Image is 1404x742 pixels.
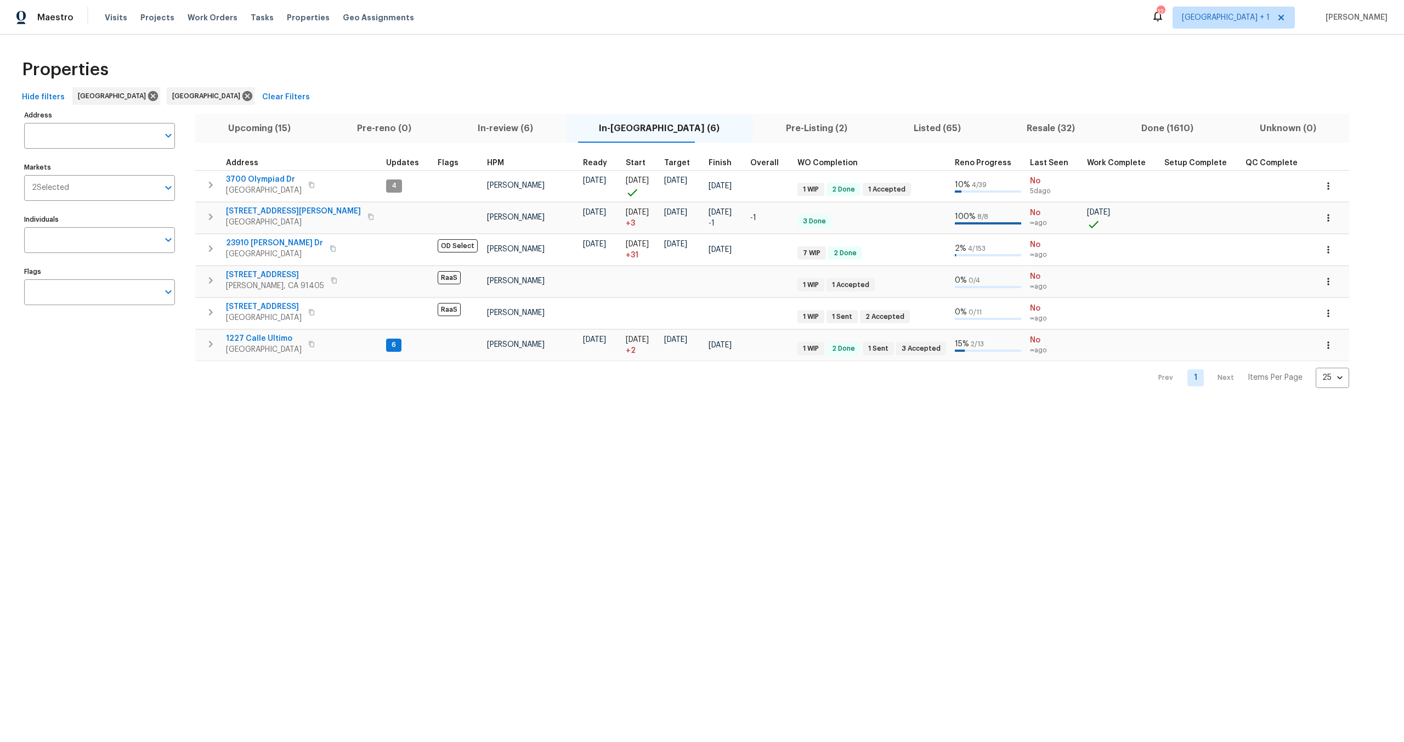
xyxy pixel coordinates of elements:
[487,341,545,348] span: [PERSON_NAME]
[1030,207,1078,218] span: No
[202,121,318,136] span: Upcoming (15)
[24,268,175,275] label: Flags
[226,217,361,228] span: [GEOGRAPHIC_DATA]
[828,280,874,290] span: 1 Accepted
[626,240,649,248] span: [DATE]
[864,344,893,353] span: 1 Sent
[487,159,504,167] span: HPM
[583,209,606,216] span: [DATE]
[621,170,660,201] td: Project started on time
[1157,7,1164,18] div: 12
[438,159,458,167] span: Flags
[438,303,461,316] span: RaaS
[1316,363,1349,392] div: 25
[573,121,746,136] span: In-[GEOGRAPHIC_DATA] (6)
[664,159,700,167] div: Target renovation project end date
[24,164,175,171] label: Markets
[438,271,461,284] span: RaaS
[969,277,980,284] span: 0 / 4
[226,333,302,344] span: 1227 Calle Ultimo
[258,87,314,108] button: Clear Filters
[709,182,732,190] span: [DATE]
[861,312,909,322] span: 2 Accepted
[799,185,823,194] span: 1 WIP
[1030,303,1078,314] span: No
[226,185,302,196] span: [GEOGRAPHIC_DATA]
[799,312,823,322] span: 1 WIP
[24,112,175,119] label: Address
[664,159,690,167] span: Target
[750,159,779,167] span: Overall
[24,216,175,223] label: Individuals
[583,336,606,344] span: [DATE]
[709,341,732,349] span: [DATE]
[161,128,176,143] button: Open
[343,12,414,23] span: Geo Assignments
[188,12,237,23] span: Work Orders
[1030,346,1078,355] span: ∞ ago
[226,249,323,260] span: [GEOGRAPHIC_DATA]
[626,209,649,216] span: [DATE]
[977,213,988,220] span: 8 / 8
[969,309,982,316] span: 0 / 11
[709,159,732,167] span: Finish
[226,301,302,312] span: [STREET_ADDRESS]
[797,159,858,167] span: WO Completion
[226,312,302,323] span: [GEOGRAPHIC_DATA]
[487,277,545,285] span: [PERSON_NAME]
[386,159,419,167] span: Updates
[829,249,861,258] span: 2 Done
[1030,271,1078,282] span: No
[626,218,635,229] span: + 3
[621,329,660,361] td: Project started 2 days late
[487,182,545,189] span: [PERSON_NAME]
[1030,250,1078,260] span: ∞ ago
[105,12,127,23] span: Visits
[897,344,945,353] span: 3 Accepted
[1030,187,1078,196] span: 5d ago
[22,64,109,75] span: Properties
[971,341,984,347] span: 2 / 13
[487,309,545,317] span: [PERSON_NAME]
[37,12,73,23] span: Maestro
[331,121,438,136] span: Pre-reno (0)
[664,177,687,184] span: [DATE]
[1087,159,1146,167] span: Work Complete
[955,308,967,316] span: 0 %
[1030,314,1078,323] span: ∞ ago
[78,91,150,102] span: [GEOGRAPHIC_DATA]
[1182,12,1270,23] span: [GEOGRAPHIC_DATA] + 1
[226,269,324,280] span: [STREET_ADDRESS]
[487,245,545,253] span: [PERSON_NAME]
[955,245,966,252] span: 2 %
[226,238,323,249] span: 23910 [PERSON_NAME] Dr
[226,159,258,167] span: Address
[626,250,638,261] span: + 31
[1030,335,1078,346] span: No
[1087,209,1110,216] span: [DATE]
[799,249,825,258] span: 7 WIP
[438,239,478,252] span: OD Select
[583,240,606,248] span: [DATE]
[704,202,746,233] td: Scheduled to finish 1 day(s) early
[664,240,687,248] span: [DATE]
[1030,239,1078,250] span: No
[32,183,69,193] span: 2 Selected
[1187,369,1204,386] a: Goto page 1
[226,280,324,291] span: [PERSON_NAME], CA 91405
[626,336,649,344] span: [DATE]
[709,218,715,229] span: -1
[226,206,361,217] span: [STREET_ADDRESS][PERSON_NAME]
[621,234,660,265] td: Project started 31 days late
[664,209,687,216] span: [DATE]
[799,344,823,353] span: 1 WIP
[664,336,687,344] span: [DATE]
[583,159,617,167] div: Earliest renovation start date (first business day after COE or Checkout)
[1030,159,1068,167] span: Last Seen
[172,91,245,102] span: [GEOGRAPHIC_DATA]
[583,159,607,167] span: Ready
[1000,121,1102,136] span: Resale (32)
[1030,176,1078,187] span: No
[487,213,545,221] span: [PERSON_NAME]
[1148,368,1349,388] nav: Pagination Navigation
